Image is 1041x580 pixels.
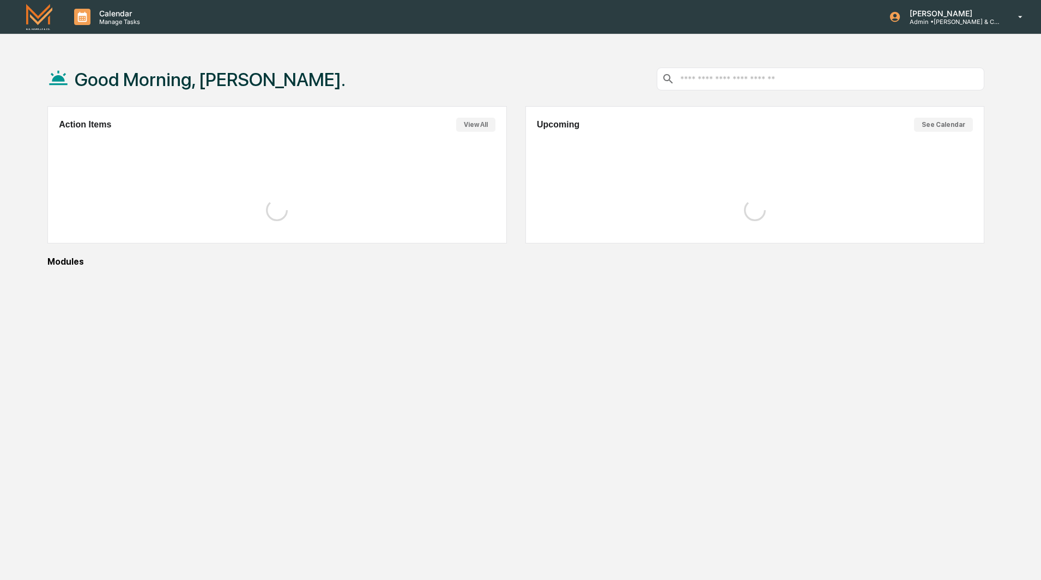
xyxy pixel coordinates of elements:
img: logo [26,4,52,29]
button: View All [456,118,495,132]
div: Modules [47,257,984,267]
h2: Upcoming [537,120,579,130]
p: Manage Tasks [90,18,146,26]
button: See Calendar [914,118,973,132]
h1: Good Morning, [PERSON_NAME]. [75,69,346,90]
p: Admin • [PERSON_NAME] & Co. - BD [901,18,1002,26]
p: Calendar [90,9,146,18]
h2: Action Items [59,120,111,130]
p: [PERSON_NAME] [901,9,1002,18]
